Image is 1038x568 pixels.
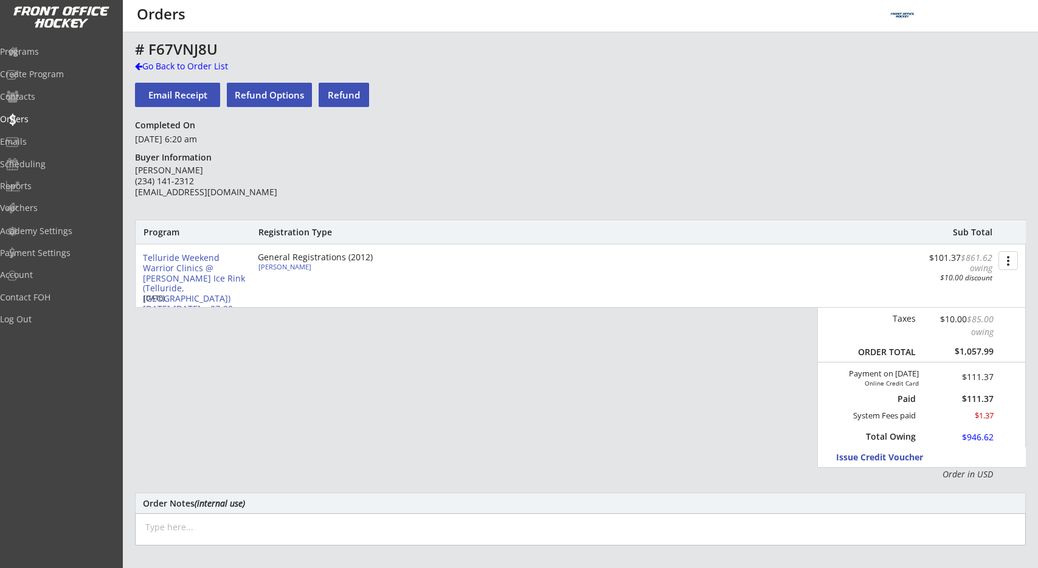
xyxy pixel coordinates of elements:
div: Completed On [135,120,201,131]
div: Program [144,227,209,238]
div: Order in USD [853,468,993,480]
em: (internal use) [195,497,245,509]
font: $85.00 owing [967,313,996,338]
div: $1.37 [924,410,994,421]
button: Refund Options [227,83,312,107]
div: Registration Type [258,227,398,238]
div: [PERSON_NAME] [258,263,394,270]
div: $10.00 [924,313,994,338]
div: [PERSON_NAME] (234) 141-2312 [EMAIL_ADDRESS][DOMAIN_NAME] [135,165,311,198]
div: Go Back to Order List [135,60,260,72]
div: General Registrations (2012) [258,253,398,261]
div: Order Notes [143,499,1018,508]
div: $1,057.99 [924,346,994,357]
div: [DATE] [144,294,241,301]
button: Refund [319,83,369,107]
div: ORDER TOTAL [853,347,916,358]
div: [DATE] 6:20 am [135,133,311,145]
div: Taxes [853,313,916,324]
div: Total Owing [860,431,916,442]
div: Online Credit Card [850,379,919,387]
div: $101.37 [917,253,992,274]
div: System Fees paid [842,410,916,421]
div: Payment on [DATE] [822,369,919,379]
div: Buyer Information [135,152,217,163]
div: Telluride Weekend Warrior Clinics @ [PERSON_NAME] Ice Rink (Telluride, [GEOGRAPHIC_DATA]) [DATE]-... [143,253,248,325]
font: $861.62 owing [961,252,995,274]
div: Paid [860,393,916,404]
div: Sub Total [939,227,992,238]
button: Issue Credit Voucher [836,449,949,465]
div: $111.37 [924,395,994,403]
button: more_vert [998,251,1018,270]
div: $10.00 discount [917,274,992,282]
div: $111.37 [935,373,994,381]
div: # F67VNJ8U [135,42,718,57]
button: Email Receipt [135,83,220,107]
div: smalldiscount [917,274,992,284]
